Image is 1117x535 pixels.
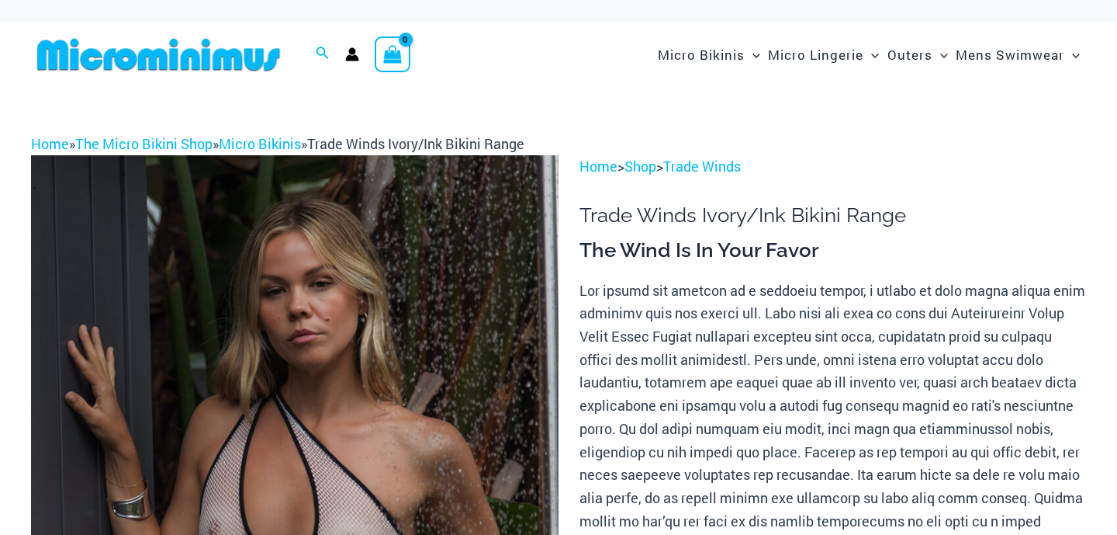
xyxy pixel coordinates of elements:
[764,31,883,78] a: Micro LingerieMenu ToggleMenu Toggle
[31,134,69,153] a: Home
[768,35,863,75] span: Micro Lingerie
[307,134,524,153] span: Trade Winds Ivory/Ink Bikini Range
[624,157,656,175] a: Shop
[345,47,359,61] a: Account icon link
[219,134,301,153] a: Micro Bikinis
[316,44,330,64] a: Search icon link
[956,35,1064,75] span: Mens Swimwear
[579,238,1086,264] h3: The Wind Is In Your Favor
[31,37,286,72] img: MM SHOP LOGO FLAT
[579,155,1086,179] p: > >
[579,157,617,175] a: Home
[579,203,1086,228] h1: Trade Winds Ivory/Ink Bikini Range
[952,31,1084,78] a: Mens SwimwearMenu ToggleMenu Toggle
[375,36,410,72] a: View Shopping Cart, empty
[663,157,741,175] a: Trade Winds
[884,31,952,78] a: OutersMenu ToggleMenu Toggle
[654,31,764,78] a: Micro BikinisMenu ToggleMenu Toggle
[932,35,948,75] span: Menu Toggle
[1064,35,1080,75] span: Menu Toggle
[75,134,213,153] a: The Micro Bikini Shop
[31,134,524,153] span: » » »
[887,35,932,75] span: Outers
[745,35,760,75] span: Menu Toggle
[863,35,879,75] span: Menu Toggle
[652,29,1086,81] nav: Site Navigation
[658,35,745,75] span: Micro Bikinis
